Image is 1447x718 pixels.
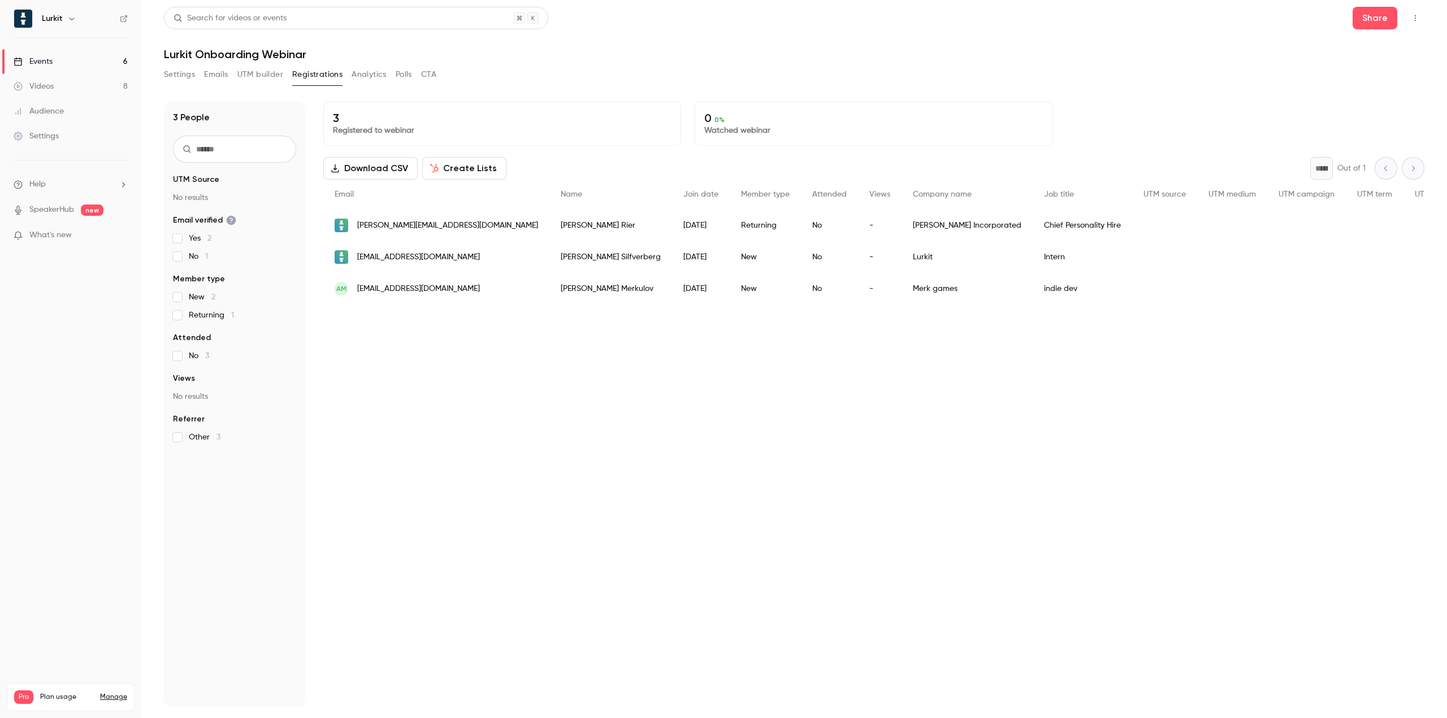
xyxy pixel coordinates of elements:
[292,66,343,84] button: Registrations
[421,66,436,84] button: CTA
[189,251,208,262] span: No
[189,432,220,443] span: Other
[1337,163,1366,174] p: Out of 1
[1033,241,1132,273] div: Intern
[114,230,128,241] iframe: Noticeable Trigger
[913,190,972,198] span: Company name
[357,283,480,295] span: [EMAIL_ADDRESS][DOMAIN_NAME]
[174,12,287,24] div: Search for videos or events
[237,66,283,84] button: UTM builder
[902,241,1033,273] div: Lurkit
[1279,190,1335,198] span: UTM campaign
[323,157,418,180] button: Download CSV
[14,690,33,704] span: Pro
[741,190,790,198] span: Member type
[672,210,730,241] div: [DATE]
[858,273,902,304] div: -
[205,352,209,360] span: 3
[14,130,59,142] div: Settings
[1208,190,1256,198] span: UTM medium
[29,229,72,241] span: What's new
[1357,190,1392,198] span: UTM term
[549,210,672,241] div: [PERSON_NAME] Rier
[357,220,538,232] span: [PERSON_NAME][EMAIL_ADDRESS][DOMAIN_NAME]
[672,241,730,273] div: [DATE]
[869,190,890,198] span: Views
[216,433,220,441] span: 3
[801,241,858,273] div: No
[1033,273,1132,304] div: indie dev
[683,190,718,198] span: Join date
[549,241,672,273] div: [PERSON_NAME] Silfverberg
[173,373,195,384] span: Views
[704,125,1043,136] p: Watched webinar
[164,66,195,84] button: Settings
[189,350,209,362] span: No
[812,190,847,198] span: Attended
[549,273,672,304] div: [PERSON_NAME] Merkulov
[29,204,74,216] a: SpeakerHub
[335,219,348,232] img: lurkit.com
[422,157,506,180] button: Create Lists
[672,273,730,304] div: [DATE]
[173,174,296,443] section: facet-groups
[29,179,46,190] span: Help
[704,111,1043,125] p: 0
[211,293,215,301] span: 2
[100,693,127,702] a: Manage
[730,273,801,304] div: New
[14,10,32,28] img: Lurkit
[352,66,387,84] button: Analytics
[730,210,801,241] div: Returning
[561,190,582,198] span: Name
[204,66,228,84] button: Emails
[173,174,219,185] span: UTM Source
[173,332,211,343] span: Attended
[336,284,346,294] span: AM
[189,310,234,321] span: Returning
[14,106,64,117] div: Audience
[207,234,211,242] span: 2
[231,311,234,319] span: 1
[1353,7,1397,29] button: Share
[858,210,902,241] div: -
[173,215,236,226] span: Email verified
[164,47,1424,61] h1: Lurkit Onboarding Webinar
[1143,190,1186,198] span: UTM source
[730,241,801,273] div: New
[801,273,858,304] div: No
[902,210,1033,241] div: [PERSON_NAME] Incorporated
[902,273,1033,304] div: Merk games
[858,241,902,273] div: -
[173,192,296,203] p: No results
[1033,210,1132,241] div: Chief Personality Hire
[14,179,128,190] li: help-dropdown-opener
[335,190,354,198] span: Email
[714,116,725,124] span: 0 %
[14,56,53,67] div: Events
[396,66,412,84] button: Polls
[205,253,208,260] span: 1
[173,414,205,425] span: Referrer
[14,81,54,92] div: Videos
[81,204,103,216] span: new
[173,111,210,124] h1: 3 People
[189,233,211,244] span: Yes
[173,273,225,285] span: Member type
[1044,190,1074,198] span: Job title
[173,391,296,402] p: No results
[333,111,671,125] p: 3
[42,13,63,24] h6: Lurkit
[335,250,348,264] img: lurkit.com
[189,291,215,303] span: New
[40,693,93,702] span: Plan usage
[333,125,671,136] p: Registered to webinar
[357,251,480,263] span: [EMAIL_ADDRESS][DOMAIN_NAME]
[801,210,858,241] div: No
